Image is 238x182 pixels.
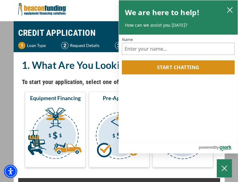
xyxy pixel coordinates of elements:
[18,42,25,49] img: Step 1
[61,42,69,49] img: Step 2
[217,159,232,177] button: Close Chatbox
[90,104,148,165] img: Pre-Approval
[22,58,216,72] h2: 1. What Are You Looking For?
[89,92,149,167] button: Pre-Approval
[18,24,220,42] h1: CREDIT APPLICATION
[26,104,84,165] img: Equipment Financing
[122,60,235,74] button: Start chatting
[103,94,135,102] span: Pre-Approval
[199,143,238,153] a: Powered by Olark
[225,5,235,14] button: close chatbox
[27,42,46,49] p: Loan Type
[4,165,17,178] div: Accessibility Menu
[122,43,235,55] input: Name
[199,143,214,151] span: powered
[215,143,219,151] span: by
[30,94,81,102] span: Equipment Financing
[122,38,235,42] label: Name
[22,77,216,87] h4: To start your application, select one of the three options below.
[25,92,85,167] button: Equipment Financing
[115,42,122,49] img: Step 3
[125,6,200,19] h2: We are here to help!
[125,22,232,28] p: How can we assist you [DATE]?
[70,42,99,49] p: Request Details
